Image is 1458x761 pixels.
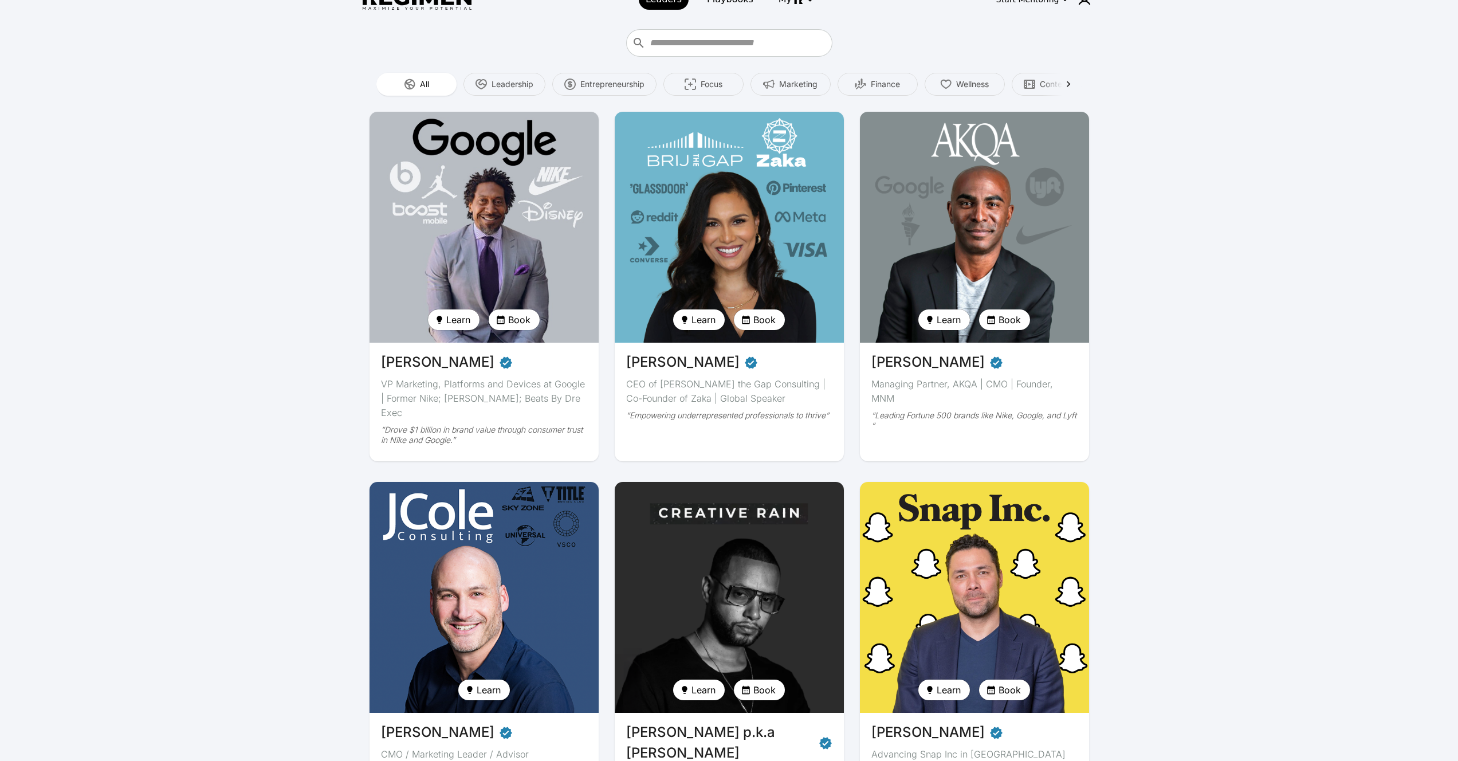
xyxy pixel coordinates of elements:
div: VP Marketing, Platforms and Devices at Google | Former Nike; [PERSON_NAME]; Beats By Dre Exec [381,377,587,420]
span: Finance [871,79,900,90]
button: Book [489,309,540,330]
img: avatar of Matt McGowan [860,482,1089,713]
img: Marketing [763,79,775,90]
span: Verified partner - Daryl Butler [499,352,513,372]
button: Learn [918,309,970,330]
img: avatar of Devika Brij [615,112,844,343]
span: Book [508,313,530,327]
span: Focus [701,79,722,90]
div: “Empowering underrepresented professionals to thrive” [626,410,832,421]
span: Entrepreneurship [580,79,644,90]
span: Verified partner - Jabari Hearn [989,352,1003,372]
button: Learn [673,680,725,700]
button: Finance [838,73,918,96]
span: Book [999,313,1021,327]
img: Leadership [475,79,487,90]
span: Verified partner - Julien Christian Lutz p.k.a Director X [819,732,832,753]
img: Finance [855,79,866,90]
button: Wellness [925,73,1005,96]
button: Learn [458,680,510,700]
button: Leadership [463,73,545,96]
button: Focus [663,73,744,96]
span: Learn [477,683,501,697]
button: Content Creation [1012,73,1115,96]
div: CEO of [PERSON_NAME] the Gap Consulting | Co-Founder of Zaka | Global Speaker [626,377,832,406]
div: Managing Partner, AKQA | CMO | Founder, MNM [871,377,1078,406]
button: Book [734,680,785,700]
span: Book [999,683,1021,697]
div: Who do you want to learn from? [626,29,832,57]
div: “Leading Fortune 500 brands like Nike, Google, and Lyft ” [871,410,1078,431]
span: Book [753,313,776,327]
span: Learn [691,313,716,327]
button: Book [979,680,1030,700]
button: Marketing [750,73,831,96]
img: avatar of Jabari Hearn [860,112,1089,343]
span: Learn [446,313,470,327]
span: Leadership [492,79,533,90]
span: Verified partner - Josh Cole [499,722,513,743]
button: Learn [918,680,970,700]
span: [PERSON_NAME] [626,352,740,372]
button: Book [979,309,1030,330]
span: [PERSON_NAME] [381,722,494,743]
span: Learn [937,683,961,697]
button: Entrepreneurship [552,73,657,96]
span: Verified partner - Devika Brij [744,352,758,372]
img: All [404,79,415,90]
span: [PERSON_NAME] [871,722,985,743]
img: avatar of Julien Christian Lutz p.k.a Director X [615,482,844,713]
span: Book [753,683,776,697]
span: [PERSON_NAME] [871,352,985,372]
span: All [420,79,429,90]
button: Learn [428,309,480,330]
div: “Drove $1 billion in brand value through consumer trust in Nike and Google.” [381,425,587,445]
span: Learn [937,313,961,327]
img: avatar of Josh Cole [370,482,599,713]
img: avatar of Daryl Butler [370,112,599,343]
span: Verified partner - Matt McGowan [989,722,1003,743]
span: Wellness [956,79,989,90]
button: Learn [673,309,725,330]
span: Learn [691,683,716,697]
button: Book [734,309,785,330]
span: [PERSON_NAME] [381,352,494,372]
span: Marketing [779,79,818,90]
img: Entrepreneurship [564,79,576,90]
span: Content Creation [1040,79,1103,90]
img: Content Creation [1024,79,1035,90]
button: All [376,73,457,96]
img: Focus [685,79,696,90]
img: Wellness [940,79,952,90]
